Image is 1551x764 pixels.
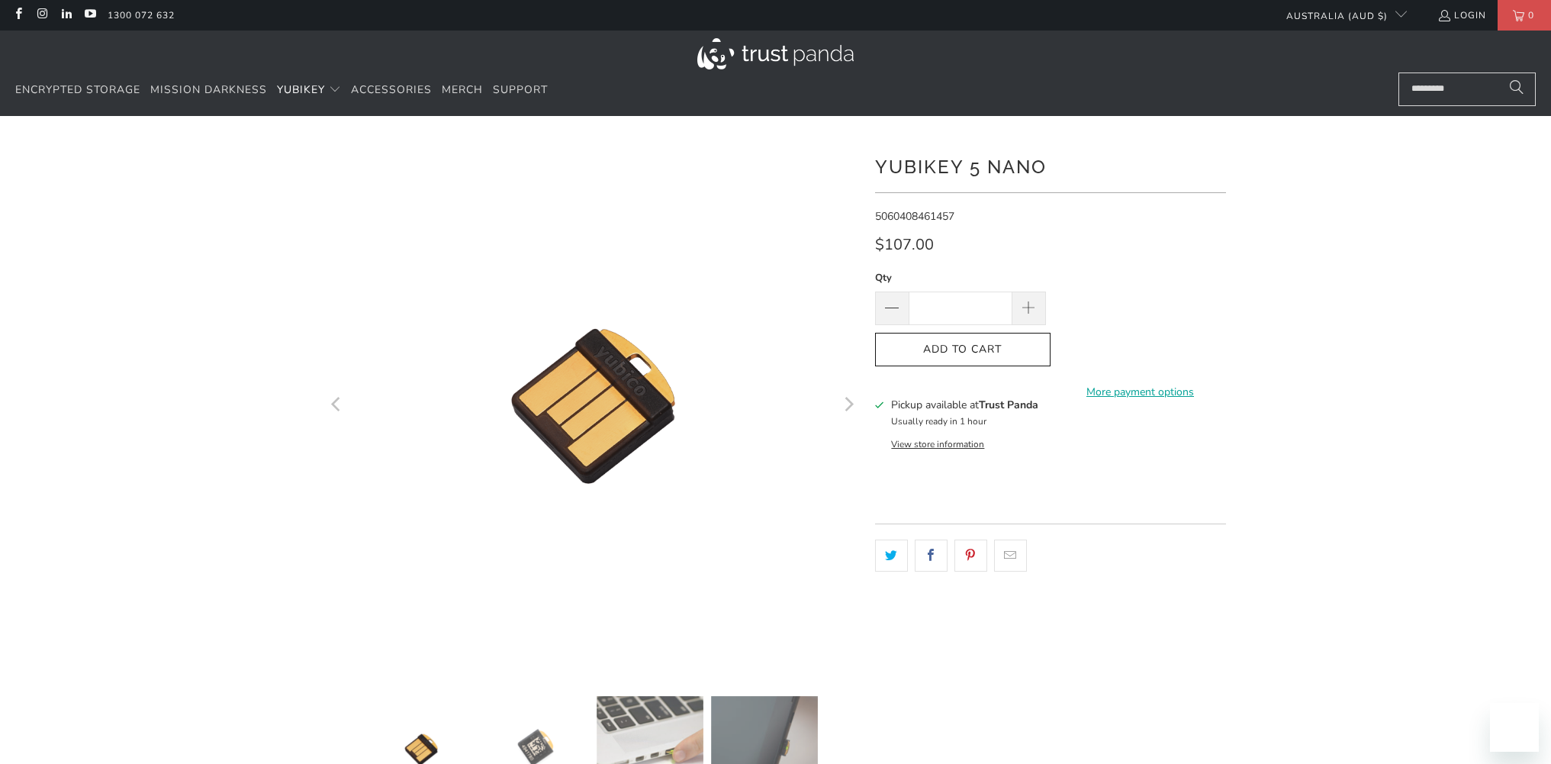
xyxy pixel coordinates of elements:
[108,7,175,24] a: 1300 072 632
[994,540,1027,572] a: Email this to a friend
[891,415,986,427] small: Usually ready in 1 hour
[351,82,432,97] span: Accessories
[277,73,341,108] summary: YubiKey
[697,38,854,69] img: Trust Panda Australia
[875,540,908,572] a: Share this on Twitter
[915,540,948,572] a: Share this on Facebook
[150,82,267,97] span: Mission Darkness
[1498,73,1536,106] button: Search
[277,82,325,97] span: YubiKey
[875,269,1046,286] label: Qty
[35,9,48,21] a: Trust Panda Australia on Instagram
[979,398,1038,412] b: Trust Panda
[875,333,1051,367] button: Add to Cart
[60,9,72,21] a: Trust Panda Australia on LinkedIn
[875,234,934,255] span: $107.00
[493,73,548,108] a: Support
[836,139,861,673] button: Next
[442,73,483,108] a: Merch
[1437,7,1486,24] a: Login
[954,540,987,572] a: Share this on Pinterest
[875,150,1226,181] h1: YubiKey 5 Nano
[351,73,432,108] a: Accessories
[891,397,1038,413] h3: Pickup available at
[891,343,1035,356] span: Add to Cart
[1490,703,1539,752] iframe: Button to launch messaging window
[442,82,483,97] span: Merch
[11,9,24,21] a: Trust Panda Australia on Facebook
[891,438,984,450] button: View store information
[1055,384,1226,401] a: More payment options
[83,9,96,21] a: Trust Panda Australia on YouTube
[325,139,349,673] button: Previous
[1398,73,1536,106] input: Search...
[15,82,140,97] span: Encrypted Storage
[493,82,548,97] span: Support
[875,209,954,224] span: 5060408461457
[326,139,860,673] a: YubiKey 5 Nano - Trust Panda
[150,73,267,108] a: Mission Darkness
[15,73,140,108] a: Encrypted Storage
[15,73,548,108] nav: Translation missing: en.navigation.header.main_nav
